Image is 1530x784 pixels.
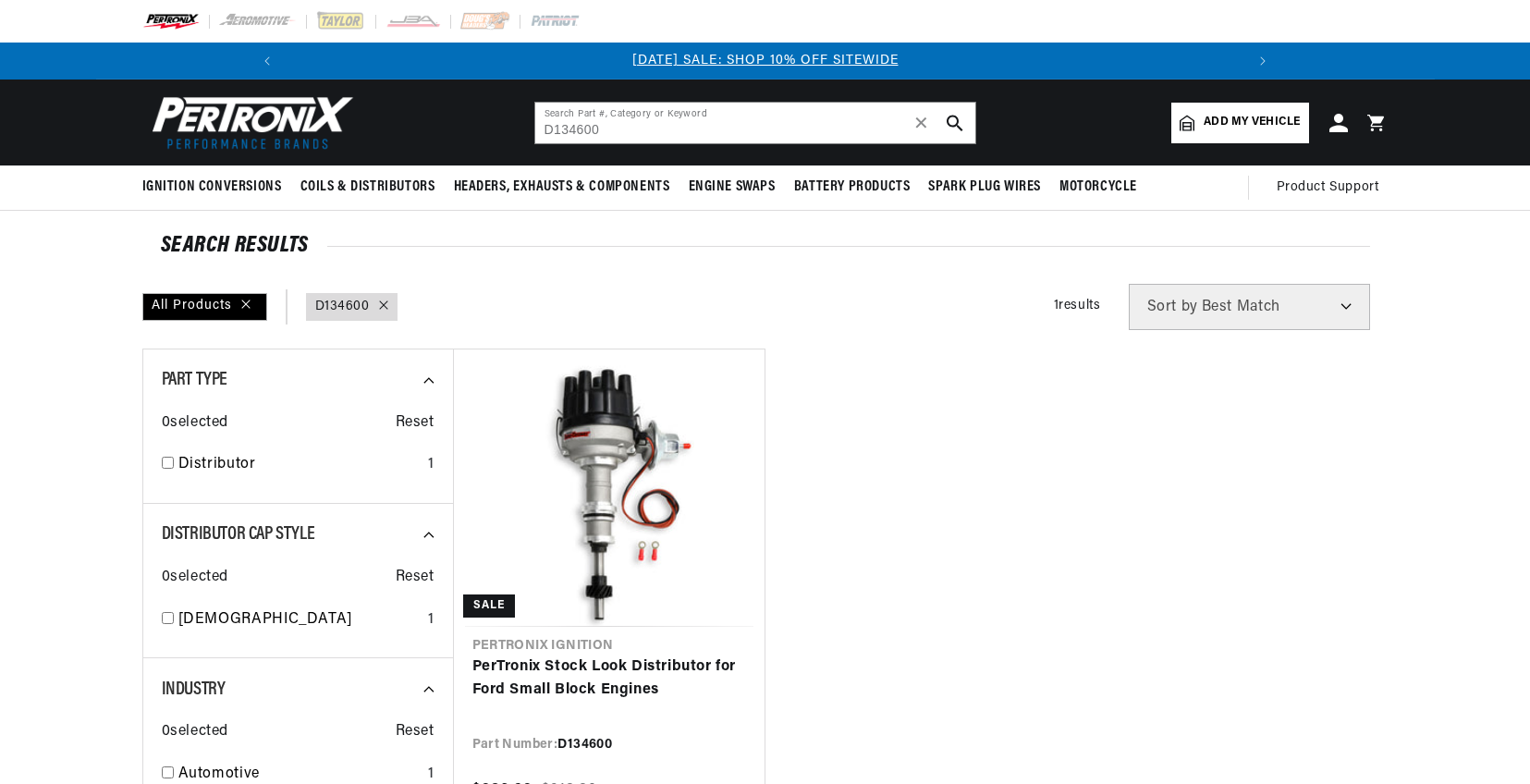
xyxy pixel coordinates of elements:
[178,453,421,477] a: Distributor
[162,680,226,699] span: Industry
[1204,114,1300,131] span: Add my vehicle
[1277,178,1379,198] span: Product Support
[1277,165,1389,210] summary: Product Support
[162,566,228,590] span: 0 selected
[1171,103,1308,143] a: Add my vehicle
[928,178,1041,197] span: Spark Plug Wires
[679,165,785,209] summary: Engine Swaps
[935,103,975,143] button: search button
[919,165,1050,209] summary: Spark Plug Wires
[428,608,435,632] div: 1
[396,411,435,435] span: Reset
[428,453,435,477] div: 1
[96,43,1435,80] slideshow-component: Translation missing: en.sections.announcements.announcement_bar
[162,720,228,744] span: 0 selected
[142,293,267,321] div: All Products
[689,178,776,197] span: Engine Swaps
[454,178,670,197] span: Headers, Exhausts & Components
[472,655,746,703] a: PerTronix Stock Look Distributor for Ford Small Block Engines
[142,91,355,154] img: Pertronix
[162,525,315,544] span: Distributor Cap Style
[178,608,421,632] a: [DEMOGRAPHIC_DATA]
[162,371,227,389] span: Part Type
[249,43,286,80] button: Translation missing: en.sections.announcements.previous_announcement
[162,411,228,435] span: 0 selected
[785,165,920,209] summary: Battery Products
[1059,178,1137,197] span: Motorcycle
[632,54,899,67] a: [DATE] SALE: SHOP 10% OFF SITEWIDE
[142,165,291,209] summary: Ignition Conversions
[1050,165,1146,209] summary: Motorcycle
[286,51,1244,71] div: Announcement
[445,165,679,209] summary: Headers, Exhausts & Components
[315,297,370,317] a: D134600
[291,165,445,209] summary: Coils & Distributors
[794,178,911,197] span: Battery Products
[1129,284,1370,330] select: Sort by
[1244,43,1281,80] button: Translation missing: en.sections.announcements.next_announcement
[161,237,1370,255] div: SEARCH RESULTS
[396,720,435,744] span: Reset
[535,103,975,143] input: Search Part #, Category or Keyword
[286,51,1244,71] div: 1 of 3
[142,178,282,197] span: Ignition Conversions
[300,178,435,197] span: Coils & Distributors
[1054,299,1101,312] span: 1 results
[396,566,435,590] span: Reset
[1147,300,1198,314] span: Sort by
